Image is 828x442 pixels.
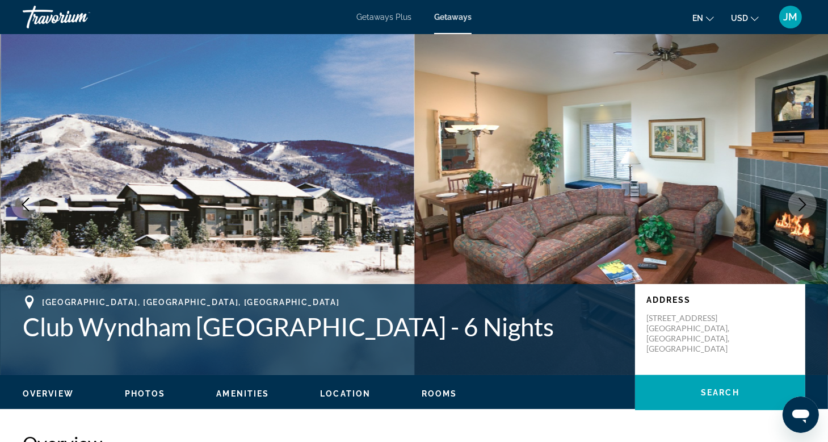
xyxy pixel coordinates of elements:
span: Rooms [422,389,457,398]
span: en [692,14,703,23]
p: [STREET_ADDRESS] [GEOGRAPHIC_DATA], [GEOGRAPHIC_DATA], [GEOGRAPHIC_DATA] [646,313,737,354]
iframe: Button to launch messaging window [783,397,819,433]
a: Getaways Plus [356,12,411,22]
a: Getaways [434,12,472,22]
button: Overview [23,389,74,399]
span: JM [784,11,798,23]
span: Search [701,388,739,397]
button: Previous image [11,190,40,219]
span: [GEOGRAPHIC_DATA], [GEOGRAPHIC_DATA], [GEOGRAPHIC_DATA] [42,298,339,307]
h1: Club Wyndham [GEOGRAPHIC_DATA] - 6 Nights [23,312,624,341]
button: Change currency [731,10,759,26]
span: Location [320,389,371,398]
button: Amenities [216,389,269,399]
p: Address [646,295,794,305]
span: Overview [23,389,74,398]
span: Amenities [216,389,269,398]
button: Rooms [422,389,457,399]
button: Next image [788,190,817,219]
span: USD [731,14,748,23]
button: Change language [692,10,714,26]
button: Search [635,375,805,410]
button: User Menu [776,5,805,29]
button: Photos [125,389,166,399]
span: Photos [125,389,166,398]
button: Location [320,389,371,399]
a: Travorium [23,2,136,32]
